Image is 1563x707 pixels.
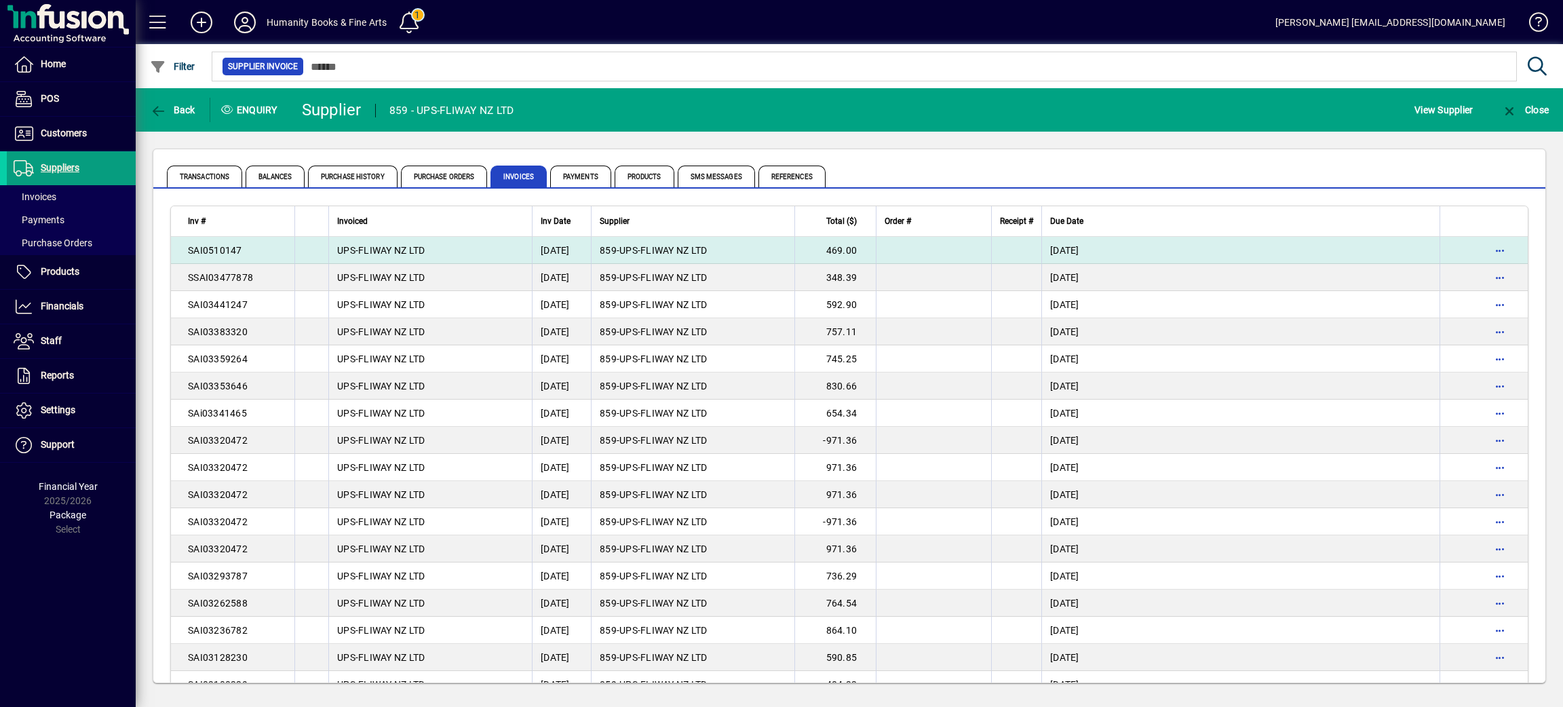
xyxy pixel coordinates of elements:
button: More options [1489,511,1511,533]
span: Invoices [14,191,56,202]
span: 859 [600,543,617,554]
div: [PERSON_NAME] [EMAIL_ADDRESS][DOMAIN_NAME] [1275,12,1505,33]
span: Reports [41,370,74,381]
td: [DATE] [1041,372,1440,400]
td: - [591,318,794,345]
button: More options [1489,267,1511,288]
span: Invoices [490,166,547,187]
a: Staff [7,324,136,358]
span: UPS-FLIWAY NZ LTD [337,679,425,690]
span: SSAI03477878 [188,272,253,283]
span: UPS-FLIWAY NZ LTD [619,272,707,283]
span: 859 [600,272,617,283]
span: Products [615,166,674,187]
span: Package [50,510,86,520]
td: [DATE] [532,481,591,508]
span: Invoiced [337,214,368,229]
span: SAI0510147 [188,245,242,256]
a: Customers [7,117,136,151]
td: 971.36 [794,454,876,481]
td: - [591,535,794,562]
td: [DATE] [1041,535,1440,562]
span: UPS-FLIWAY NZ LTD [619,489,707,500]
span: Payments [550,166,611,187]
div: Inv Date [541,214,583,229]
span: 859 [600,435,617,446]
button: More options [1489,240,1511,261]
span: UPS-FLIWAY NZ LTD [619,326,707,337]
span: Financial Year [39,481,98,492]
span: SMS Messages [678,166,755,187]
span: SAI03353646 [188,381,248,391]
span: References [758,166,826,187]
a: Support [7,428,136,462]
td: 654.34 [794,400,876,427]
span: UPS-FLIWAY NZ LTD [337,543,425,554]
div: Supplier [600,214,786,229]
td: [DATE] [532,671,591,698]
td: 864.10 [794,617,876,644]
span: Order # [885,214,911,229]
span: SAI03100229 [188,679,248,690]
td: [DATE] [1041,264,1440,291]
span: UPS-FLIWAY NZ LTD [619,245,707,256]
div: Inv # [188,214,286,229]
div: Enquiry [210,99,292,121]
td: [DATE] [532,318,591,345]
span: UPS-FLIWAY NZ LTD [337,462,425,473]
td: [DATE] [1041,671,1440,698]
td: - [591,454,794,481]
span: Purchase Orders [14,237,92,248]
span: UPS-FLIWAY NZ LTD [619,408,707,419]
span: UPS-FLIWAY NZ LTD [337,516,425,527]
span: Support [41,439,75,450]
span: 859 [600,652,617,663]
span: 859 [600,679,617,690]
td: [DATE] [1041,400,1440,427]
td: [DATE] [532,508,591,535]
td: [DATE] [1041,291,1440,318]
span: Settings [41,404,75,415]
span: SAI03320472 [188,489,248,500]
span: UPS-FLIWAY NZ LTD [619,571,707,581]
button: More options [1489,429,1511,451]
a: Payments [7,208,136,231]
span: UPS-FLIWAY NZ LTD [619,598,707,609]
span: SAI03236782 [188,625,248,636]
button: Back [147,98,199,122]
span: UPS-FLIWAY NZ LTD [619,353,707,364]
span: 859 [600,489,617,500]
span: 859 [600,299,617,310]
span: UPS-FLIWAY NZ LTD [337,598,425,609]
span: UPS-FLIWAY NZ LTD [337,435,425,446]
span: Total ($) [826,214,857,229]
div: Order # [885,214,983,229]
a: Financials [7,290,136,324]
span: Products [41,266,79,277]
span: SAI03262588 [188,598,248,609]
td: [DATE] [1041,644,1440,671]
div: Due Date [1050,214,1431,229]
td: - [591,264,794,291]
button: More options [1489,538,1511,560]
span: SAI03359264 [188,353,248,364]
span: UPS-FLIWAY NZ LTD [619,625,707,636]
span: UPS-FLIWAY NZ LTD [337,245,425,256]
td: - [591,400,794,427]
div: Supplier [302,99,362,121]
span: Purchase History [308,166,398,187]
span: Purchase Orders [401,166,488,187]
td: [DATE] [532,264,591,291]
span: SAI03320472 [188,543,248,554]
td: 971.36 [794,481,876,508]
td: [DATE] [1041,562,1440,590]
button: More options [1489,375,1511,397]
span: UPS-FLIWAY NZ LTD [337,571,425,581]
td: [DATE] [532,400,591,427]
td: 484.32 [794,671,876,698]
td: 736.29 [794,562,876,590]
div: Invoiced [337,214,524,229]
button: More options [1489,674,1511,695]
td: 592.90 [794,291,876,318]
button: More options [1489,402,1511,424]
